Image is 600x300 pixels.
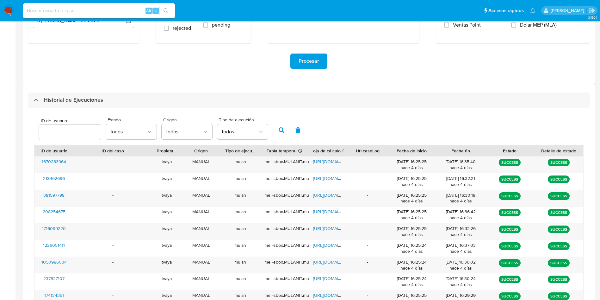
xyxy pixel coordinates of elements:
[23,7,175,15] input: Buscar usuario o caso...
[488,7,524,14] span: Accesos rápidos
[155,8,157,14] span: s
[551,8,586,14] p: tomas.vaya@mercadolibre.com
[159,6,172,15] button: search-icon
[589,7,595,14] a: Salir
[530,8,535,13] a: Notificaciones
[588,15,597,20] span: 3.150.1
[146,8,151,14] span: Alt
